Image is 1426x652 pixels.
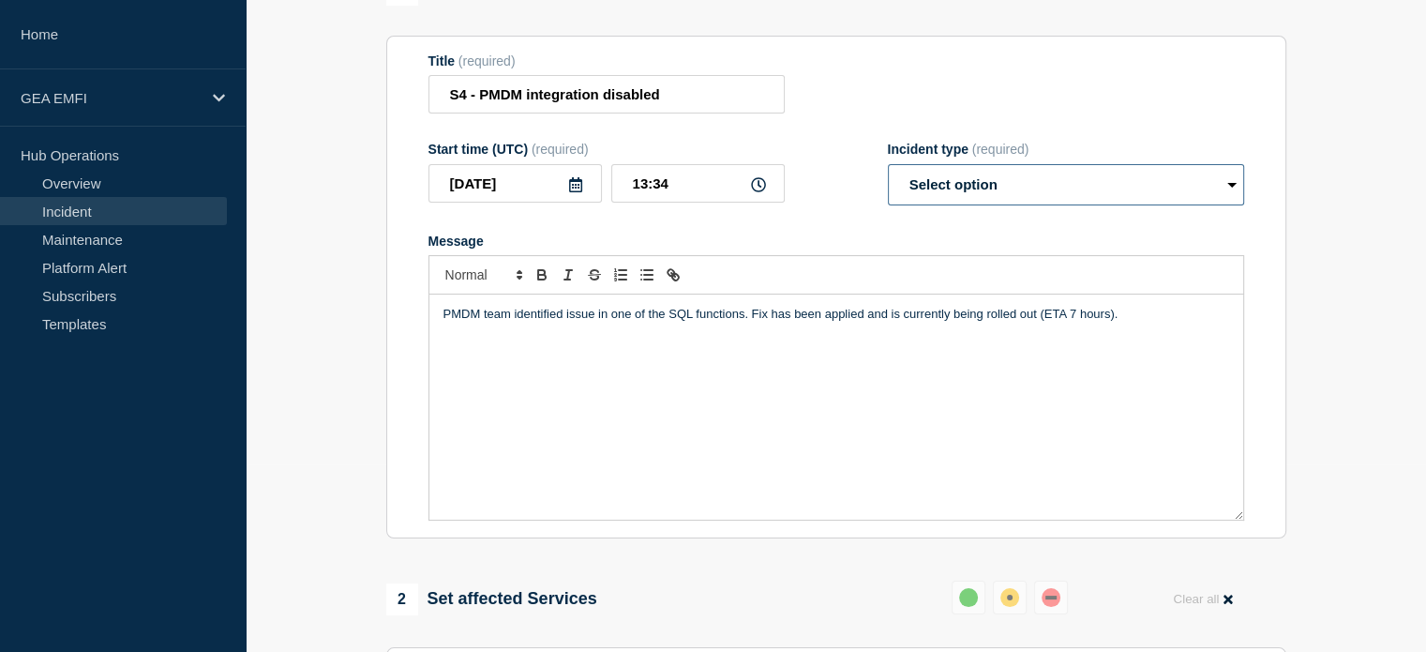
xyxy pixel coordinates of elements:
button: Toggle ordered list [608,264,634,286]
div: Message [428,234,1244,249]
div: Set affected Services [386,584,597,615]
input: HH:MM [611,164,785,203]
button: up [952,581,985,614]
div: Message [429,295,1243,520]
p: PMDM team identified issue in one of the SQL functions. Fix has been applied and is currently bei... [443,306,1229,323]
button: Toggle link [660,264,686,286]
select: Incident type [888,164,1244,205]
span: (required) [972,142,1029,157]
span: Font size [437,264,529,286]
span: (required) [532,142,589,157]
div: Incident type [888,142,1244,157]
div: down [1042,588,1060,607]
button: Toggle bulleted list [634,264,660,286]
button: Toggle strikethrough text [581,264,608,286]
span: (required) [458,53,516,68]
button: Clear all [1162,581,1243,617]
input: YYYY-MM-DD [428,164,602,203]
button: down [1034,581,1068,614]
span: 2 [386,584,418,615]
div: Start time (UTC) [428,142,785,157]
p: GEA EMFI [21,90,201,106]
input: Title [428,75,785,114]
div: affected [1000,588,1019,607]
div: up [959,588,978,607]
button: Toggle bold text [529,264,555,286]
button: affected [993,581,1027,614]
div: Title [428,53,785,68]
button: Toggle italic text [555,264,581,286]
